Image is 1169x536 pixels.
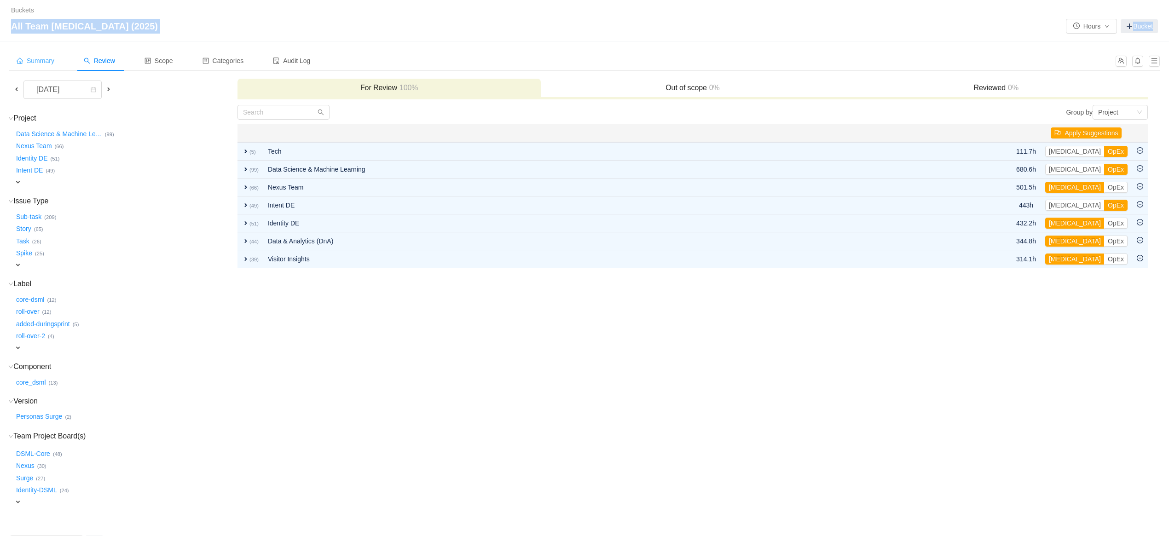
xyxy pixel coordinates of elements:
[14,317,73,331] button: added-duringsprint
[14,305,42,319] button: roll-over
[8,434,13,439] i: icon: down
[14,292,47,307] button: core-dsml
[1012,196,1041,214] td: 443h
[1012,232,1041,250] td: 344.8h
[8,282,13,287] i: icon: down
[397,84,418,92] span: 100%
[1104,218,1128,229] button: OpEx
[1051,127,1122,138] button: icon: flagApply Suggestions
[14,261,22,269] span: expand
[84,58,90,64] i: icon: search
[47,297,56,303] small: (12)
[14,375,49,390] button: core_dsml
[14,397,237,406] h3: Version
[46,168,55,173] small: (49)
[34,226,43,232] small: (65)
[1006,84,1019,92] span: 0%
[249,203,259,208] small: (49)
[8,399,13,404] i: icon: down
[14,279,237,288] h3: Label
[8,199,13,204] i: icon: down
[242,219,249,227] span: expand
[1012,142,1041,161] td: 111.7h
[849,83,1143,92] h3: Reviewed
[1045,200,1105,211] button: [MEDICAL_DATA]
[55,144,64,149] small: (66)
[1132,56,1143,67] button: icon: bell
[1104,164,1128,175] button: OpEx
[1137,201,1143,207] i: icon: minus-circle
[1012,214,1041,232] td: 432.2h
[1104,146,1128,157] button: OpEx
[49,380,58,386] small: (13)
[14,362,237,371] h3: Component
[14,114,237,123] h3: Project
[1045,182,1105,193] button: [MEDICAL_DATA]
[11,6,34,14] a: Buckets
[145,58,151,64] i: icon: control
[14,246,35,261] button: Spike
[263,196,952,214] td: Intent DE
[1045,218,1105,229] button: [MEDICAL_DATA]
[1045,146,1105,157] button: [MEDICAL_DATA]
[242,255,249,263] span: expand
[36,476,45,481] small: (27)
[242,202,249,209] span: expand
[263,214,952,232] td: Identity DE
[14,344,22,352] span: expand
[14,409,65,424] button: Personas Surge
[17,58,23,64] i: icon: home
[263,161,952,179] td: Data Science & Machine Learning
[8,116,13,121] i: icon: down
[14,483,60,498] button: Identity-DSML
[1045,236,1105,247] button: [MEDICAL_DATA]
[1149,56,1160,67] button: icon: menu
[65,414,71,420] small: (2)
[318,109,324,115] i: icon: search
[203,58,209,64] i: icon: profile
[17,57,54,64] span: Summary
[1137,219,1143,225] i: icon: minus-circle
[1098,105,1118,119] div: Project
[1104,200,1128,211] button: OpEx
[273,58,279,64] i: icon: audit
[44,214,56,220] small: (209)
[249,149,256,155] small: (5)
[693,105,1148,120] div: Group by
[249,185,259,190] small: (66)
[14,151,50,166] button: Identity DE
[105,132,114,137] small: (99)
[42,309,52,315] small: (12)
[1121,19,1158,33] a: Bucket
[14,431,237,443] h3: Team Project Board(s)
[1137,147,1143,154] i: icon: minus-circle
[1012,161,1041,179] td: 680.6h
[237,105,330,120] input: Search
[14,459,37,473] button: Nexus
[11,19,163,34] span: All Team [MEDICAL_DATA] (2025)
[73,322,79,327] small: (5)
[249,239,259,244] small: (44)
[50,156,59,161] small: (51)
[242,148,249,155] span: expand
[84,57,115,64] span: Review
[53,451,62,457] small: (48)
[60,488,69,493] small: (24)
[263,179,952,196] td: Nexus Team
[242,83,536,92] h3: For Review
[14,179,22,186] span: expand
[35,251,44,256] small: (25)
[263,232,952,250] td: Data & Analytics (DnA)
[48,334,54,339] small: (4)
[707,84,720,92] span: 0%
[14,196,237,206] h3: Issue Type
[545,83,839,92] h3: Out of scope
[242,237,249,245] span: expand
[14,498,22,506] span: expand
[14,209,44,224] button: Sub-task
[249,257,259,262] small: (39)
[249,221,259,226] small: (51)
[14,446,53,461] button: DSML-Core
[1045,254,1105,265] button: [MEDICAL_DATA]
[1137,165,1143,172] i: icon: minus-circle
